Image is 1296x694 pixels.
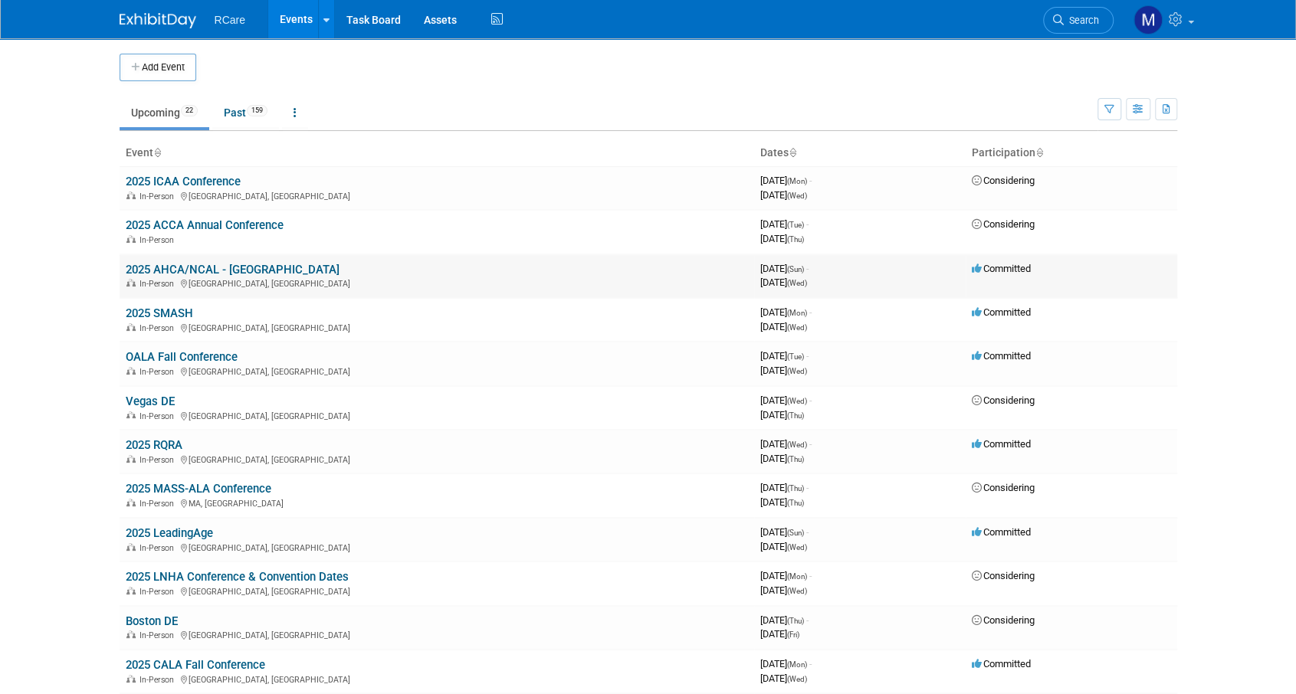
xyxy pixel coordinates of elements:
[966,140,1177,166] th: Participation
[247,105,267,116] span: 159
[212,98,279,127] a: Past159
[787,411,804,420] span: (Thu)
[760,394,812,406] span: [DATE]
[809,175,812,186] span: -
[126,175,241,188] a: 2025 ICAA Conference
[126,543,136,551] img: In-Person Event
[139,630,179,640] span: In-Person
[126,306,193,320] a: 2025 SMASH
[787,309,807,317] span: (Mon)
[126,482,271,496] a: 2025 MASS-ALA Conference
[139,543,179,553] span: In-Person
[1043,7,1114,34] a: Search
[126,675,136,683] img: In-Person Event
[126,409,748,421] div: [GEOGRAPHIC_DATA], [GEOGRAPHIC_DATA]
[787,455,804,463] span: (Thu)
[126,321,748,333] div: [GEOGRAPHIC_DATA], [GEOGRAPHIC_DATA]
[760,658,812,669] span: [DATE]
[972,482,1035,493] span: Considering
[120,140,754,166] th: Event
[787,265,804,273] span: (Sun)
[1064,15,1099,26] span: Search
[126,526,213,540] a: 2025 LeadingAge
[126,541,748,553] div: [GEOGRAPHIC_DATA], [GEOGRAPHIC_DATA]
[972,263,1031,274] span: Committed
[760,570,812,581] span: [DATE]
[760,584,807,596] span: [DATE]
[787,279,807,287] span: (Wed)
[787,660,807,669] span: (Mon)
[806,350,809,362] span: -
[787,221,804,229] span: (Tue)
[972,306,1031,318] span: Committed
[126,394,175,408] a: Vegas DE
[126,455,136,463] img: In-Person Event
[760,263,809,274] span: [DATE]
[787,484,804,493] span: (Thu)
[139,279,179,289] span: In-Person
[126,323,136,331] img: In-Person Event
[806,614,809,626] span: -
[809,438,812,450] span: -
[139,411,179,421] span: In-Person
[787,630,799,639] span: (Fri)
[760,628,799,640] span: [DATE]
[126,189,748,201] div: [GEOGRAPHIC_DATA], [GEOGRAPHIC_DATA]
[126,235,136,243] img: In-Person Event
[760,541,807,552] span: [DATE]
[760,350,809,362] span: [DATE]
[126,218,284,232] a: 2025 ACCA Annual Conference
[809,394,812,406] span: -
[809,306,812,318] span: -
[126,365,748,377] div: [GEOGRAPHIC_DATA], [GEOGRAPHIC_DATA]
[760,189,807,201] span: [DATE]
[139,192,179,201] span: In-Person
[139,323,179,333] span: In-Person
[126,279,136,286] img: In-Person Event
[126,350,238,364] a: OALA Fall Conference
[126,628,748,640] div: [GEOGRAPHIC_DATA], [GEOGRAPHIC_DATA]
[760,526,809,538] span: [DATE]
[760,218,809,230] span: [DATE]
[760,482,809,493] span: [DATE]
[760,175,812,186] span: [DATE]
[789,146,796,159] a: Sort by Start Date
[809,570,812,581] span: -
[787,499,804,507] span: (Thu)
[787,235,804,244] span: (Thu)
[760,365,807,376] span: [DATE]
[126,453,748,465] div: [GEOGRAPHIC_DATA], [GEOGRAPHIC_DATA]
[787,352,804,361] span: (Tue)
[120,54,196,81] button: Add Event
[972,438,1031,450] span: Committed
[806,218,809,230] span: -
[787,617,804,625] span: (Thu)
[126,630,136,638] img: In-Person Event
[760,321,807,332] span: [DATE]
[126,570,349,584] a: 2025 LNHA Conference & Convention Dates
[139,235,179,245] span: In-Person
[760,673,807,684] span: [DATE]
[787,323,807,332] span: (Wed)
[787,397,807,405] span: (Wed)
[972,394,1035,406] span: Considering
[126,438,182,452] a: 2025 RQRA
[806,482,809,493] span: -
[126,614,178,628] a: Boston DE
[120,98,209,127] a: Upcoming22
[754,140,966,166] th: Dates
[126,192,136,199] img: In-Person Event
[181,105,198,116] span: 22
[1035,146,1043,159] a: Sort by Participation Type
[760,306,812,318] span: [DATE]
[760,277,807,288] span: [DATE]
[126,658,265,672] a: 2025 CALA Fall Conference
[139,499,179,509] span: In-Person
[760,614,809,626] span: [DATE]
[760,409,804,421] span: [DATE]
[139,367,179,377] span: In-Person
[1134,5,1163,34] img: Mike Andolina
[787,543,807,552] span: (Wed)
[809,658,812,669] span: -
[126,277,748,289] div: [GEOGRAPHIC_DATA], [GEOGRAPHIC_DATA]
